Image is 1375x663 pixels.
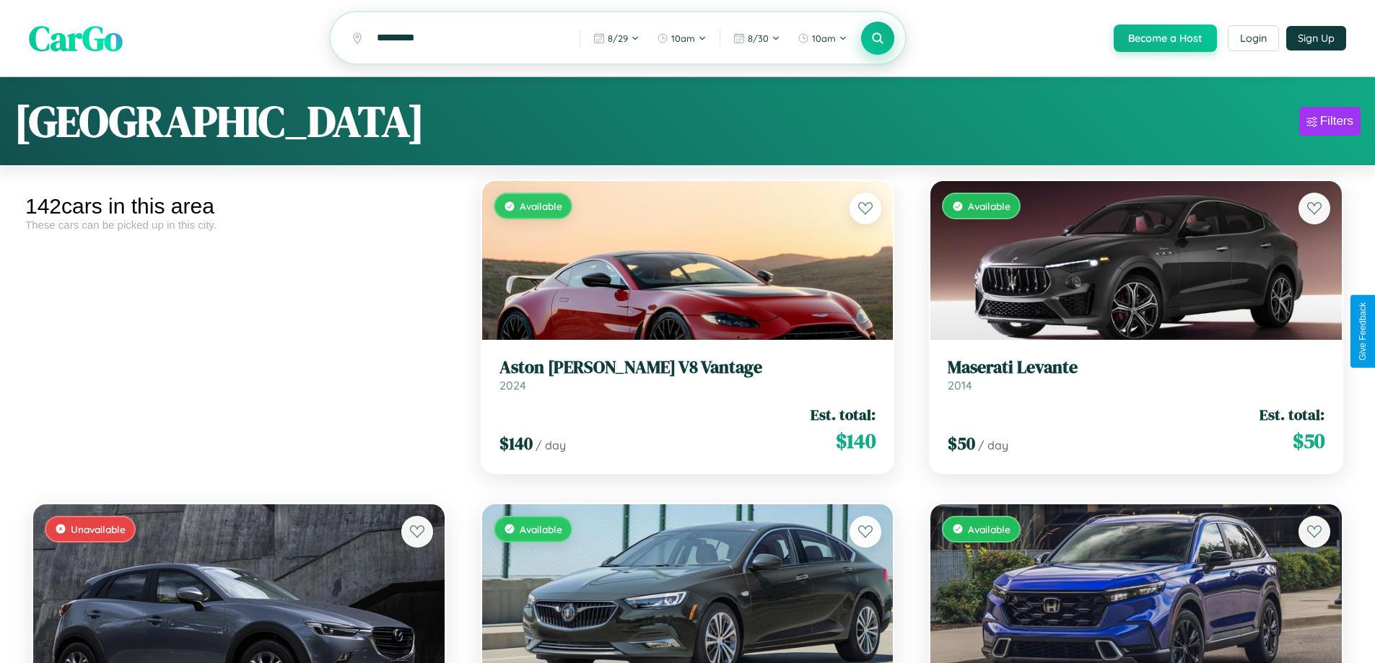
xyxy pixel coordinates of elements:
span: Available [520,200,562,212]
span: Unavailable [71,523,126,535]
span: Est. total: [811,404,876,425]
button: Filters [1299,107,1361,136]
h1: [GEOGRAPHIC_DATA] [14,92,424,151]
span: / day [978,438,1008,452]
span: CarGo [29,14,123,62]
span: $ 50 [1293,426,1324,455]
button: Login [1228,25,1279,51]
span: 10am [812,32,836,44]
button: Sign Up [1286,26,1346,51]
div: Give Feedback [1358,302,1368,361]
h3: Aston [PERSON_NAME] V8 Vantage [499,357,876,378]
span: Est. total: [1260,404,1324,425]
span: Available [520,523,562,535]
a: Maserati Levante2014 [948,357,1324,392]
span: Available [968,523,1010,535]
a: Aston [PERSON_NAME] V8 Vantage2024 [499,357,876,392]
div: Filters [1320,114,1353,128]
span: $ 140 [836,426,876,455]
span: 10am [671,32,695,44]
span: $ 140 [499,431,533,455]
button: Become a Host [1114,25,1217,52]
span: 2014 [948,378,972,392]
button: 10am [790,27,855,50]
div: These cars can be picked up in this city. [25,219,453,231]
span: 8 / 30 [748,32,769,44]
button: 8/30 [726,27,787,50]
button: 10am [650,27,714,50]
span: 8 / 29 [608,32,628,44]
button: 8/29 [586,27,647,50]
span: Available [968,200,1010,212]
span: 2024 [499,378,526,392]
span: / day [536,438,566,452]
span: $ 50 [948,431,975,455]
h3: Maserati Levante [948,357,1324,378]
div: 142 cars in this area [25,194,453,219]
